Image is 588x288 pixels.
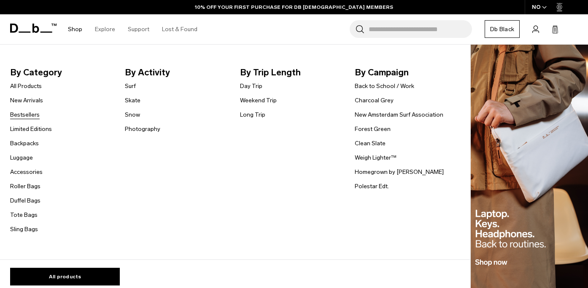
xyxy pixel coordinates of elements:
[240,66,341,79] span: By Trip Length
[10,110,40,119] a: Bestsellers
[10,225,38,234] a: Sling Bags
[10,96,43,105] a: New Arrivals
[125,96,140,105] a: Skate
[355,125,391,133] a: Forest Green
[10,82,42,91] a: All Products
[162,14,197,44] a: Lost & Found
[240,110,265,119] a: Long Trip
[10,139,39,148] a: Backpacks
[10,125,52,133] a: Limited Editions
[355,153,396,162] a: Weigh Lighter™
[125,82,136,91] a: Surf
[68,14,82,44] a: Shop
[10,66,111,79] span: By Category
[355,96,394,105] a: Charcoal Grey
[240,96,277,105] a: Weekend Trip
[355,66,456,79] span: By Campaign
[10,196,40,205] a: Duffel Bags
[355,168,444,176] a: Homegrown by [PERSON_NAME]
[95,14,115,44] a: Explore
[125,110,140,119] a: Snow
[10,268,120,285] a: All products
[355,110,443,119] a: New Amsterdam Surf Association
[195,3,393,11] a: 10% OFF YOUR FIRST PURCHASE FOR DB [DEMOGRAPHIC_DATA] MEMBERS
[62,14,204,44] nav: Main Navigation
[355,82,414,91] a: Back to School / Work
[10,211,38,219] a: Tote Bags
[485,20,520,38] a: Db Black
[355,182,389,191] a: Polestar Edt.
[355,139,386,148] a: Clean Slate
[240,82,262,91] a: Day Trip
[10,168,43,176] a: Accessories
[10,182,40,191] a: Roller Bags
[10,153,33,162] a: Luggage
[128,14,149,44] a: Support
[125,125,160,133] a: Photography
[125,66,226,79] span: By Activity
